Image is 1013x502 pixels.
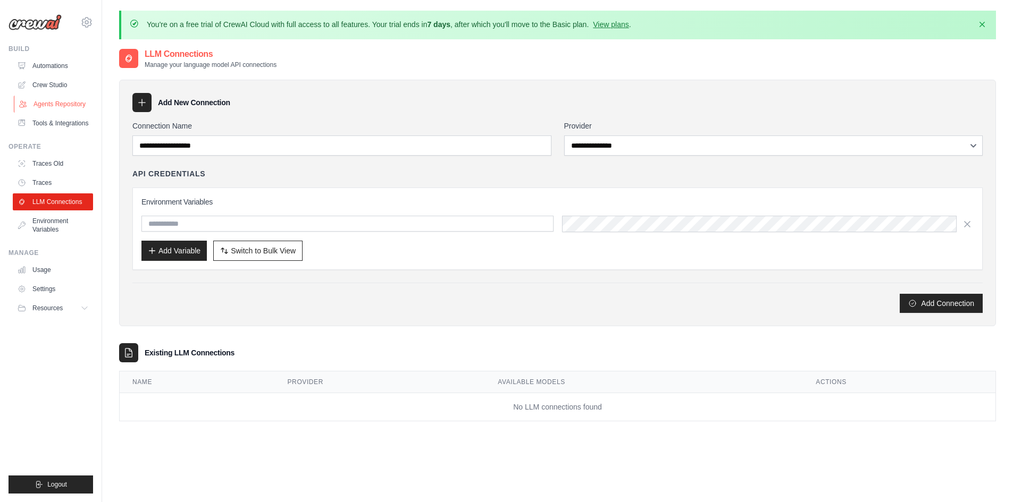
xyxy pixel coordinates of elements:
div: Build [9,45,93,53]
a: Agents Repository [14,96,94,113]
a: Settings [13,280,93,297]
a: Traces [13,174,93,191]
button: Add Variable [141,241,207,261]
p: You're on a free trial of CrewAI Cloud with full access to all features. Your trial ends in , aft... [147,19,631,30]
a: Environment Variables [13,212,93,238]
span: Logout [47,480,67,489]
img: Logo [9,14,62,30]
h2: LLM Connections [145,48,277,61]
span: Resources [32,304,63,312]
a: Crew Studio [13,76,93,93]
a: Usage [13,261,93,278]
button: Add Connection [900,294,983,313]
a: LLM Connections [13,193,93,210]
label: Connection Name [132,121,551,131]
td: No LLM connections found [120,393,995,421]
th: Name [120,371,275,393]
h3: Environment Variables [141,197,974,207]
h3: Add New Connection [158,97,230,108]
label: Provider [564,121,983,131]
h3: Existing LLM Connections [145,347,235,358]
th: Actions [803,371,995,393]
th: Provider [275,371,485,393]
p: Manage your language model API connections [145,61,277,69]
a: Traces Old [13,155,93,172]
strong: 7 days [427,20,450,29]
a: View plans [593,20,629,29]
div: Manage [9,249,93,257]
button: Switch to Bulk View [213,241,303,261]
span: Switch to Bulk View [231,245,296,256]
h4: API Credentials [132,168,205,179]
button: Resources [13,300,93,317]
button: Logout [9,475,93,494]
th: Available Models [485,371,803,393]
a: Automations [13,57,93,74]
div: Operate [9,142,93,151]
a: Tools & Integrations [13,115,93,132]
